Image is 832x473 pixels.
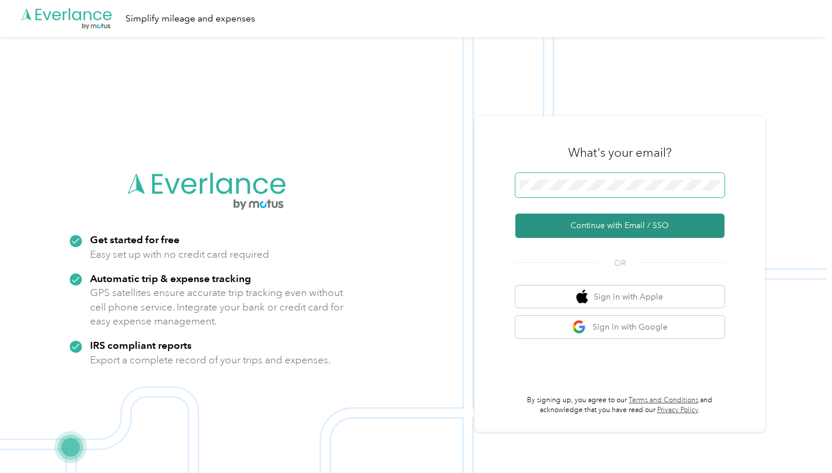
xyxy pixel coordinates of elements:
[90,286,344,328] p: GPS satellites ensure accurate trip tracking even without cell phone service. Integrate your bank...
[125,12,255,26] div: Simplify mileage and expenses
[600,257,640,269] span: OR
[90,339,192,351] strong: IRS compliant reports
[657,406,698,414] a: Privacy Policy
[90,272,251,284] strong: Automatic trip & expense tracking
[568,145,672,161] h3: What's your email?
[572,320,587,334] img: google logo
[90,353,331,367] p: Export a complete record of your trips and expenses.
[515,395,725,416] p: By signing up, you agree to our and acknowledge that you have read our .
[515,286,725,308] button: apple logoSign in with Apple
[90,247,269,262] p: Easy set up with no credit card required
[576,290,588,304] img: apple logo
[90,233,180,245] strong: Get started for free
[515,316,725,338] button: google logoSign in with Google
[515,214,725,238] button: Continue with Email / SSO
[629,396,698,405] a: Terms and Conditions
